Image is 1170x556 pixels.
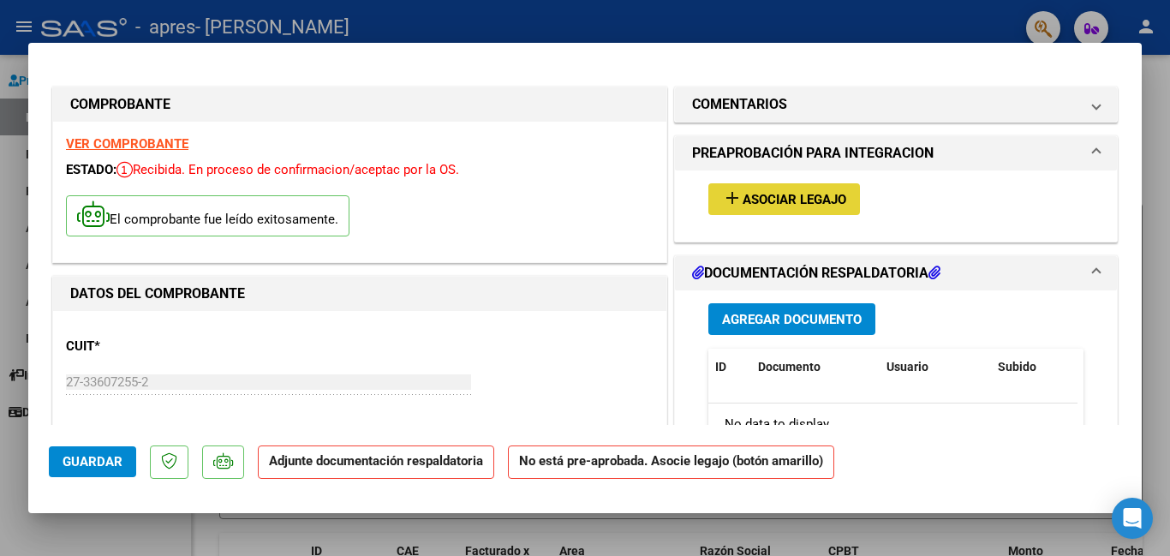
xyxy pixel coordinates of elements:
[116,162,459,177] span: Recibida. En proceso de confirmacion/aceptac por la OS.
[998,360,1036,374] span: Subido
[991,349,1077,386] datatable-header-cell: Subido
[508,445,834,479] strong: No está pre-aprobada. Asocie legajo (botón amarillo)
[722,312,862,327] span: Agregar Documento
[715,360,726,374] span: ID
[751,349,880,386] datatable-header-cell: Documento
[66,337,242,356] p: CUIT
[708,183,860,215] button: Asociar Legajo
[675,87,1117,122] mat-expansion-panel-header: COMENTARIOS
[708,349,751,386] datatable-header-cell: ID
[758,360,821,374] span: Documento
[70,96,170,112] strong: COMPROBANTE
[880,349,991,386] datatable-header-cell: Usuario
[743,192,846,207] span: Asociar Legajo
[1112,498,1153,539] div: Open Intercom Messenger
[63,454,122,469] span: Guardar
[886,360,928,374] span: Usuario
[49,446,136,477] button: Guardar
[722,188,743,208] mat-icon: add
[1077,349,1162,386] datatable-header-cell: Acción
[66,136,188,152] a: VER COMPROBANTE
[692,263,940,284] h1: DOCUMENTACIÓN RESPALDATORIA
[66,195,349,237] p: El comprobante fue leído exitosamente.
[675,136,1117,170] mat-expansion-panel-header: PREAPROBACIÓN PARA INTEGRACION
[70,285,245,302] strong: DATOS DEL COMPROBANTE
[675,256,1117,290] mat-expansion-panel-header: DOCUMENTACIÓN RESPALDATORIA
[66,162,116,177] span: ESTADO:
[708,404,1077,446] div: No data to display
[692,143,934,164] h1: PREAPROBACIÓN PARA INTEGRACION
[692,94,787,115] h1: COMENTARIOS
[675,170,1117,242] div: PREAPROBACIÓN PARA INTEGRACION
[269,453,483,469] strong: Adjunte documentación respaldatoria
[708,303,875,335] button: Agregar Documento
